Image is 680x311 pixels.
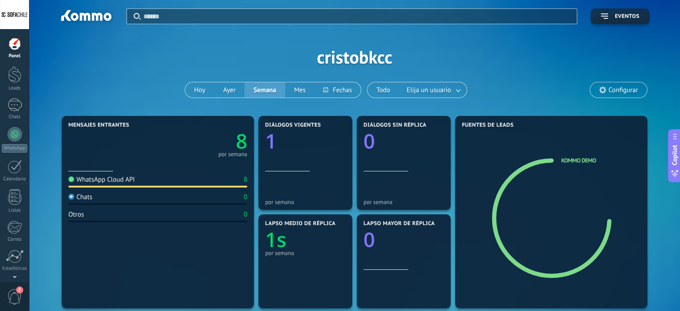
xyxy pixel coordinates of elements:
[363,128,375,155] text: 0
[561,157,596,164] a: Kommo Demo
[2,144,27,153] div: WhatsApp
[214,82,245,98] button: Ayer
[244,193,247,201] div: 0
[405,84,453,96] span: Elija un usuario
[68,122,129,128] span: Mensajes entrantes
[670,145,679,165] span: Copilot
[265,122,321,128] span: Diálogos vigentes
[265,226,287,253] text: 1s
[68,210,84,219] div: Otros
[591,9,650,24] button: Eventos
[363,199,444,205] div: por semana
[2,208,28,213] div: Listas
[615,13,639,20] span: Eventos
[608,86,638,94] span: Configurar
[68,194,74,200] img: Chats
[2,176,28,182] div: Calendario
[236,128,247,155] text: 8
[68,175,135,184] div: WhatsApp Cloud API
[2,266,28,272] div: Estadísticas
[218,152,247,157] div: por semana
[265,250,346,256] div: por semana
[363,226,375,253] text: 0
[16,286,23,294] span: 2
[399,82,467,98] button: Elija un usuario
[2,85,28,91] div: Leads
[265,199,346,205] div: por semana
[158,128,247,155] a: 8
[2,237,28,243] div: Correo
[68,176,74,182] img: WhatsApp Cloud API
[2,114,28,120] div: Chats
[245,82,285,98] button: Semana
[68,193,93,201] div: Chats
[244,210,247,219] div: 0
[314,82,360,98] button: Fechas
[363,221,435,227] span: Lapso mayor de réplica
[185,82,214,98] button: Hoy
[244,175,247,184] div: 8
[265,221,336,227] span: Lapso medio de réplica
[462,122,514,128] span: Fuentes de leads
[367,82,399,98] button: Todo
[285,82,315,98] button: Mes
[363,122,427,128] span: Diálogos sin réplica
[265,128,277,155] text: 1
[2,53,28,59] div: Panel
